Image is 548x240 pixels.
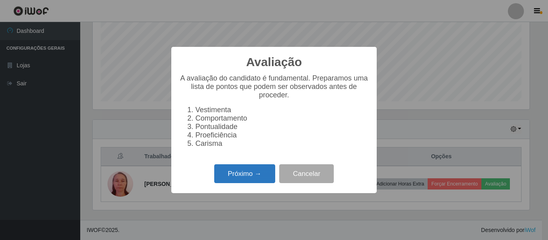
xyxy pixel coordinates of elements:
li: Pontualidade [195,123,369,131]
h2: Avaliação [246,55,302,69]
li: Comportamento [195,114,369,123]
li: Carisma [195,139,369,148]
button: Próximo → [214,164,275,183]
li: Proeficiência [195,131,369,139]
li: Vestimenta [195,106,369,114]
button: Cancelar [279,164,334,183]
p: A avaliação do candidato é fundamental. Preparamos uma lista de pontos que podem ser observados a... [179,74,369,99]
